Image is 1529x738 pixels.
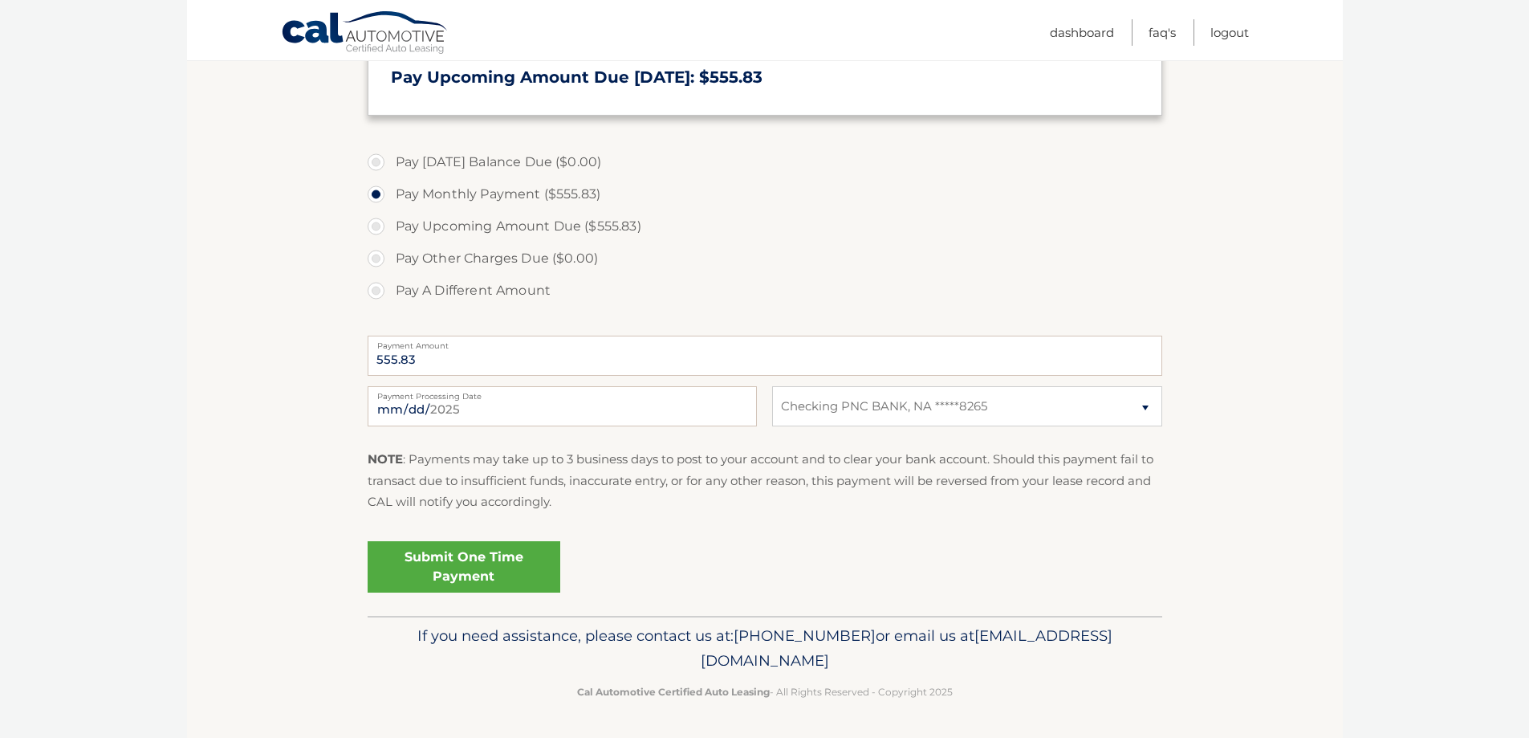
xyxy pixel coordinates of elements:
[368,451,403,467] strong: NOTE
[368,146,1162,178] label: Pay [DATE] Balance Due ($0.00)
[368,336,1162,376] input: Payment Amount
[391,67,1139,88] h3: Pay Upcoming Amount Due [DATE]: $555.83
[368,275,1162,307] label: Pay A Different Amount
[1050,19,1114,46] a: Dashboard
[281,10,449,57] a: Cal Automotive
[368,210,1162,243] label: Pay Upcoming Amount Due ($555.83)
[1149,19,1176,46] a: FAQ's
[1210,19,1249,46] a: Logout
[368,449,1162,512] p: : Payments may take up to 3 business days to post to your account and to clear your bank account....
[734,626,876,645] span: [PHONE_NUMBER]
[368,243,1162,275] label: Pay Other Charges Due ($0.00)
[368,336,1162,349] label: Payment Amount
[368,178,1162,210] label: Pay Monthly Payment ($555.83)
[378,683,1152,700] p: - All Rights Reserved - Copyright 2025
[368,541,560,593] a: Submit One Time Payment
[378,623,1152,675] p: If you need assistance, please contact us at: or email us at
[368,386,757,399] label: Payment Processing Date
[368,386,757,426] input: Payment Date
[577,686,770,698] strong: Cal Automotive Certified Auto Leasing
